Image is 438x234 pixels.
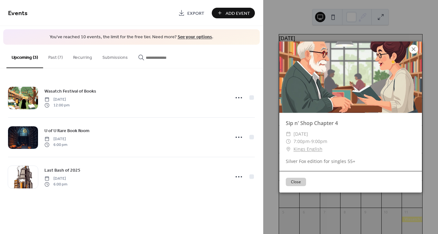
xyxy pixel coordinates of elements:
span: Export [187,10,204,17]
span: [DATE] [44,136,67,142]
span: [DATE] [44,175,67,181]
span: 9:00pm [311,138,327,144]
span: 12:00 pm [44,103,70,108]
span: 6:00 pm [44,142,67,148]
span: You've reached 10 events, the limit for the free tier. Need more? . [10,34,253,40]
span: - [310,138,311,144]
a: Wasatch Festival of Books [44,87,96,95]
button: Past (7) [43,45,68,67]
span: Events [8,7,28,20]
span: [DATE] [44,96,70,102]
button: Recurring [68,45,97,67]
a: See your options [178,33,212,41]
div: Silver Fox edition for singles 55+ [279,158,422,165]
button: Submissions [97,45,133,67]
div: ​ [286,130,291,138]
a: Export [173,8,209,18]
a: Last Bash of 2025 [44,166,80,174]
button: Close [286,178,306,186]
span: [DATE] [294,130,308,138]
span: 7:00pm [294,138,310,144]
button: Upcoming (3) [6,45,43,68]
div: Sip n' Shop Chapter 4 [279,119,422,127]
div: ​ [286,145,291,153]
div: ​ [286,138,291,145]
span: 6:00 pm [44,182,67,187]
a: U of U Rare Book Room [44,127,89,134]
span: Wasatch Festival of Books [44,88,96,94]
a: Kings English [294,145,322,153]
